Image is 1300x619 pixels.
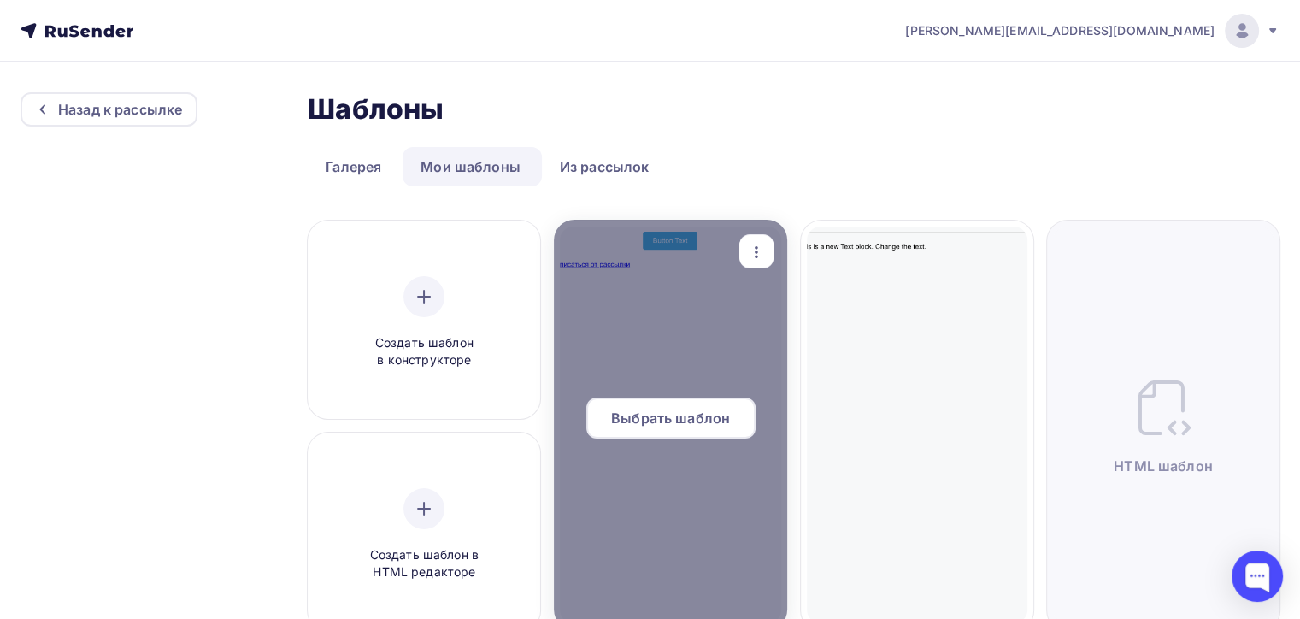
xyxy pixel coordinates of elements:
a: [PERSON_NAME][EMAIL_ADDRESS][DOMAIN_NAME] [905,14,1279,48]
a: Галерея [308,147,399,186]
a: Мои шаблоны [403,147,538,186]
a: Из рассылок [542,147,668,186]
div: Назад к рассылке [58,99,182,120]
span: Создать шаблон в HTML редакторе [343,546,505,581]
span: Выбрать шаблон [611,408,730,428]
span: [PERSON_NAME][EMAIL_ADDRESS][DOMAIN_NAME] [905,22,1215,39]
span: Создать шаблон в конструкторе [343,334,505,369]
h2: Шаблоны [308,92,444,127]
span: HTML шаблон [1114,456,1213,476]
